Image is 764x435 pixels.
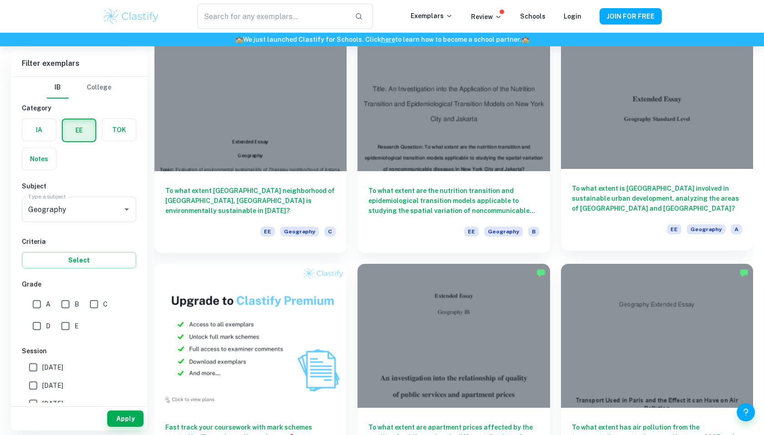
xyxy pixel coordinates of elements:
[74,299,79,309] span: B
[102,119,136,141] button: TOK
[22,103,136,113] h6: Category
[22,252,136,268] button: Select
[22,346,136,356] h6: Session
[22,181,136,191] h6: Subject
[464,227,479,237] span: EE
[572,183,742,213] h6: To what extent is [GEOGRAPHIC_DATA] involved in sustainable urban development, analyzing the area...
[2,35,762,44] h6: We just launched Clastify for Schools. Click to learn how to become a school partner.
[42,362,63,372] span: [DATE]
[63,119,95,141] button: EE
[737,403,755,421] button: Help and Feedback
[154,27,347,252] a: To what extent [GEOGRAPHIC_DATA] neighborhood of [GEOGRAPHIC_DATA], [GEOGRAPHIC_DATA] is environm...
[357,27,550,252] a: To what extent are the nutrition transition and epidemiological transition models applicable to s...
[22,148,56,170] button: Notes
[42,399,63,409] span: [DATE]
[564,13,581,20] a: Login
[520,13,546,20] a: Schools
[42,381,63,391] span: [DATE]
[46,299,50,309] span: A
[521,36,529,43] span: 🏫
[103,299,108,309] span: C
[107,410,144,427] button: Apply
[667,224,681,234] span: EE
[411,11,453,21] p: Exemplars
[22,237,136,247] h6: Criteria
[11,51,147,76] h6: Filter exemplars
[22,279,136,289] h6: Grade
[47,77,69,99] button: IB
[600,8,662,25] button: JOIN FOR FREE
[381,36,395,43] a: here
[87,77,111,99] button: College
[74,321,79,331] span: E
[528,227,539,237] span: B
[324,227,336,237] span: C
[687,224,725,234] span: Geography
[120,203,133,216] button: Open
[739,268,749,277] img: Marked
[154,264,347,408] img: Thumbnail
[28,193,66,200] label: Type a subject
[280,227,319,237] span: Geography
[536,268,546,277] img: Marked
[46,321,50,331] span: D
[471,12,502,22] p: Review
[260,227,275,237] span: EE
[102,7,160,25] img: Clastify logo
[47,77,111,99] div: Filter type choice
[198,4,347,29] input: Search for any exemplars...
[561,27,753,252] a: To what extent is [GEOGRAPHIC_DATA] involved in sustainable urban development, analyzing the area...
[165,186,336,216] h6: To what extent [GEOGRAPHIC_DATA] neighborhood of [GEOGRAPHIC_DATA], [GEOGRAPHIC_DATA] is environm...
[22,119,56,141] button: IA
[731,224,742,234] span: A
[235,36,243,43] span: 🏫
[368,186,539,216] h6: To what extent are the nutrition transition and epidemiological transition models applicable to s...
[484,227,523,237] span: Geography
